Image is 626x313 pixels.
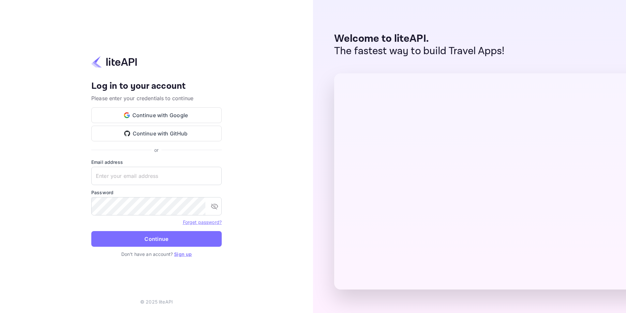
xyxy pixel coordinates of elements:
p: or [154,147,158,153]
p: The fastest way to build Travel Apps! [334,45,505,57]
button: Continue with Google [91,107,222,123]
label: Email address [91,159,222,165]
img: liteapi [91,55,137,68]
a: Sign up [174,251,192,257]
p: Please enter your credentials to continue [91,94,222,102]
button: toggle password visibility [208,200,221,213]
a: Forget password? [183,219,222,225]
button: Continue [91,231,222,247]
p: © 2025 liteAPI [140,298,173,305]
label: Password [91,189,222,196]
button: Continue with GitHub [91,126,222,141]
h4: Log in to your account [91,81,222,92]
a: Forget password? [183,219,222,225]
p: Welcome to liteAPI. [334,33,505,45]
p: Don't have an account? [91,251,222,258]
input: Enter your email address [91,167,222,185]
